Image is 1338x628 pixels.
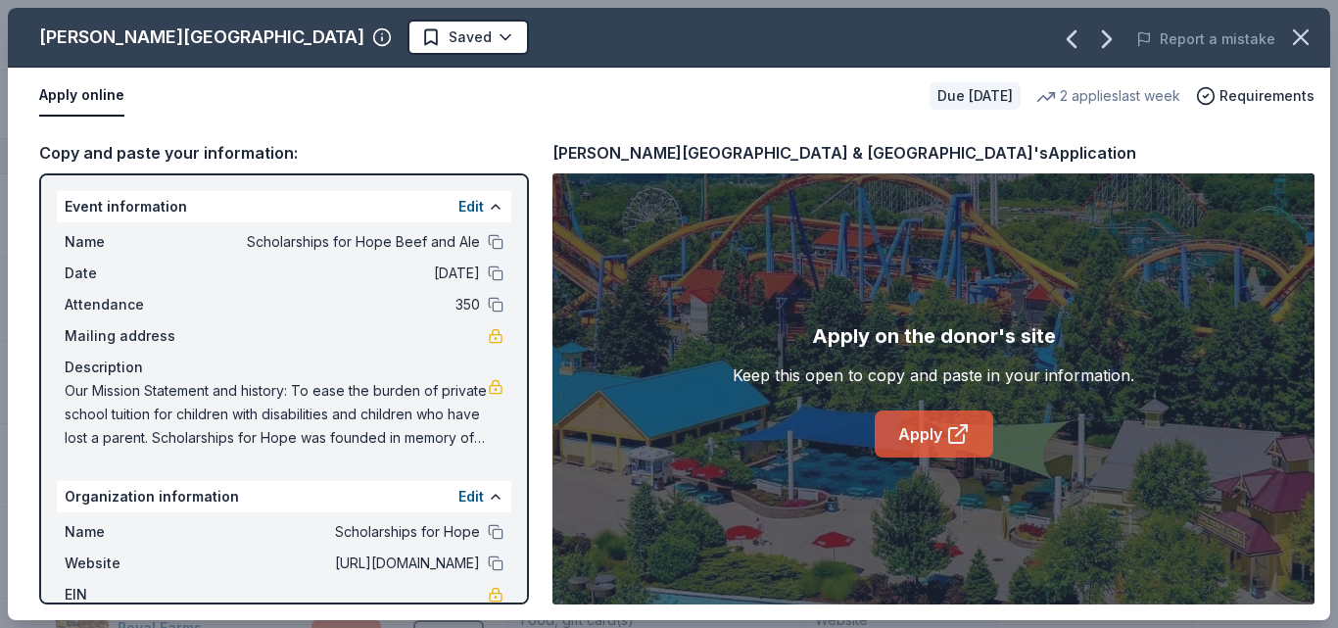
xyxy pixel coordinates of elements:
div: [PERSON_NAME][GEOGRAPHIC_DATA] [39,22,364,53]
a: Apply [875,411,993,458]
div: Copy and paste your information: [39,140,529,166]
button: Saved [407,20,529,55]
span: Date [65,262,196,285]
span: Saved [449,25,492,49]
div: Due [DATE] [930,82,1021,110]
span: [URL][DOMAIN_NAME] [196,552,480,575]
button: Report a mistake [1136,27,1275,51]
div: Description [65,356,503,379]
div: Keep this open to copy and paste in your information. [733,363,1134,387]
span: Mailing address [65,324,196,348]
div: Event information [57,191,511,222]
button: Edit [458,485,484,508]
button: Apply online [39,75,124,117]
span: Scholarships for Hope Beef and Ale [196,230,480,254]
div: Organization information [57,481,511,512]
span: Name [65,520,196,544]
button: Requirements [1196,84,1314,108]
span: Attendance [65,293,196,316]
span: [DATE] [196,262,480,285]
span: Requirements [1219,84,1314,108]
button: Edit [458,195,484,218]
span: Name [65,230,196,254]
span: Our Mission Statement and history: To ease the burden of private school tuition for children with... [65,379,488,450]
span: 350 [196,293,480,316]
div: [PERSON_NAME][GEOGRAPHIC_DATA] & [GEOGRAPHIC_DATA]'s Application [552,140,1136,166]
div: Apply on the donor's site [812,320,1056,352]
span: EIN [65,583,196,606]
span: Scholarships for Hope [196,520,480,544]
span: Website [65,552,196,575]
div: 2 applies last week [1036,84,1180,108]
